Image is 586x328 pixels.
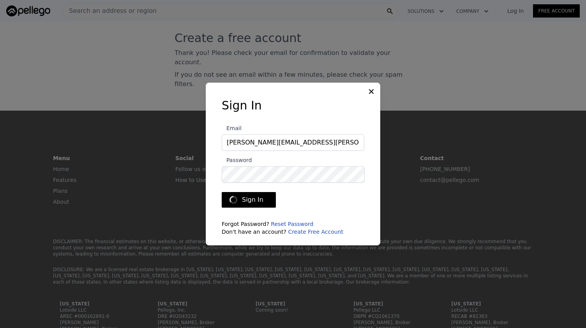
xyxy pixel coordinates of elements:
[222,134,364,151] input: Email
[222,166,365,182] input: Password
[222,99,364,113] h3: Sign In
[288,229,343,235] a: Create Free Account
[271,221,313,227] a: Reset Password
[222,192,276,208] button: Sign In
[222,220,364,236] div: Forgot Password? Don't have an account?
[222,157,252,163] span: Password
[222,125,242,131] span: Email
